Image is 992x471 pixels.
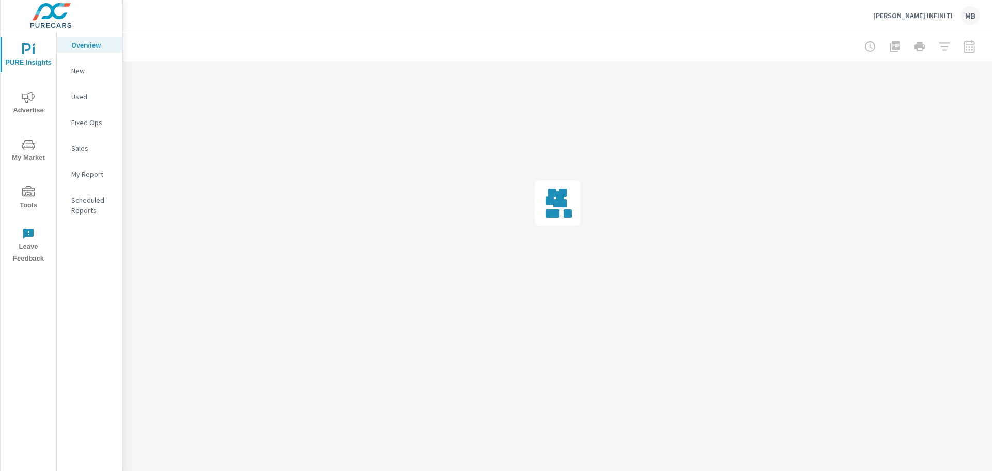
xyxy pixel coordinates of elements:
div: Fixed Ops [57,115,122,130]
p: Used [71,92,114,102]
span: PURE Insights [4,43,53,69]
div: nav menu [1,31,56,269]
p: New [71,66,114,76]
p: My Report [71,169,114,179]
p: Overview [71,40,114,50]
div: New [57,63,122,79]
p: [PERSON_NAME] INFINITI [873,11,953,20]
span: Leave Feedback [4,227,53,265]
div: Scheduled Reports [57,192,122,218]
span: Tools [4,186,53,211]
span: My Market [4,139,53,164]
div: Sales [57,141,122,156]
p: Fixed Ops [71,117,114,128]
p: Scheduled Reports [71,195,114,216]
div: Overview [57,37,122,53]
div: MB [961,6,980,25]
div: Used [57,89,122,104]
p: Sales [71,143,114,154]
span: Advertise [4,91,53,116]
div: My Report [57,166,122,182]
